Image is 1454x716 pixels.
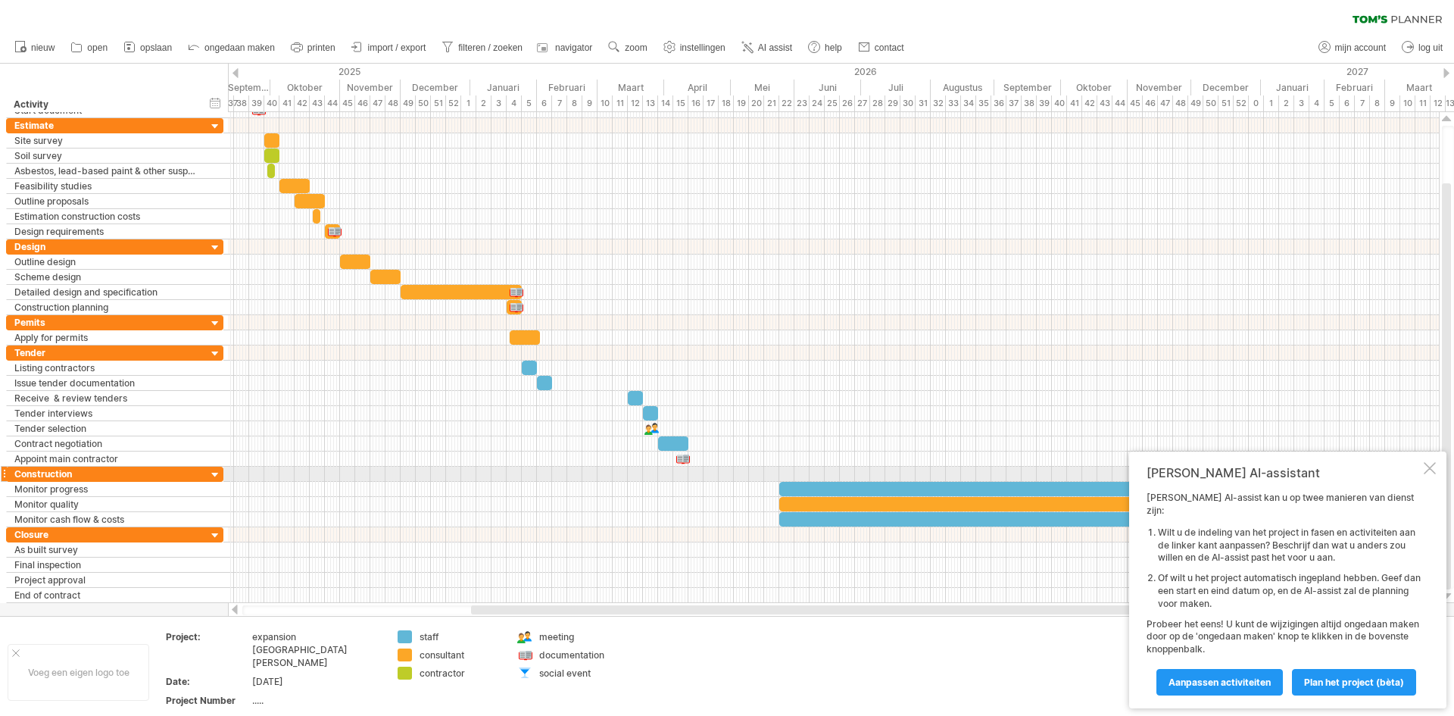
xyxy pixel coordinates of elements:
div: Monitor cash flow & costs [14,512,199,527]
div: 9 [1385,95,1400,111]
div: Contract negotiation [14,436,199,451]
div: Februari 2027 [1325,80,1385,95]
div: 11 [613,95,628,111]
div: 25 [825,95,840,111]
div: Project: [166,630,249,643]
div: ..... [252,694,379,707]
div: 14 [658,95,673,111]
div: social event [539,667,622,680]
div: December 2025 [401,80,470,95]
div: 24 [810,95,825,111]
div: Estimate [14,118,199,133]
div: 1 [1264,95,1279,111]
a: mijn account [1315,38,1390,58]
div: 3 [491,95,507,111]
div: 27 [855,95,870,111]
div: 23 [794,95,810,111]
div: Oktober 2025 [270,80,340,95]
a: opslaan [120,38,176,58]
div: 37 [1006,95,1022,111]
div: 29 [885,95,900,111]
div: Scheme design [14,270,199,284]
div: 43 [310,95,325,111]
div: Outline proposals [14,194,199,208]
div: 48 [1173,95,1188,111]
div: [DATE] [252,675,379,688]
div: Design requirements [14,224,199,239]
div: Juni 2026 [794,80,861,95]
div: 18 [719,95,734,111]
div: 12 [628,95,643,111]
div: 13 [643,95,658,111]
li: Of wilt u het project automatisch ingepland hebben. Geef dan een start en eind datum op, en de AI... [1158,572,1421,610]
div: 33 [946,95,961,111]
div: Construction [14,467,199,481]
span: ongedaan maken [204,42,275,53]
a: import / export [348,38,431,58]
div: 49 [401,95,416,111]
div: 5 [522,95,537,111]
div: Design [14,239,199,254]
span: filteren / zoeken [458,42,523,53]
div: 42 [295,95,310,111]
a: instellingen [660,38,730,58]
div: Feasibility studies [14,179,199,193]
div: Soil survey [14,149,199,163]
div: 50 [1203,95,1218,111]
div: documentation [539,649,622,661]
div: 38 [234,95,249,111]
span: Aanpassen activiteiten [1169,677,1271,688]
a: log uit [1398,38,1447,58]
div: 7 [552,95,567,111]
a: navigator [535,38,597,58]
a: ongedaan maken [184,38,279,58]
span: zoom [625,42,647,53]
div: End of contract [14,588,199,602]
div: 11 [1415,95,1431,111]
div: Tender interviews [14,406,199,421]
a: nieuw [11,38,59,58]
div: 52 [1234,95,1249,111]
div: expansion [GEOGRAPHIC_DATA][PERSON_NAME] [252,630,379,669]
div: 10 [598,95,613,111]
span: contact [875,42,904,53]
div: Date: [166,675,249,688]
div: 2026 [470,64,1261,80]
div: 39 [1037,95,1052,111]
div: Februari 2026 [537,80,598,95]
div: 45 [340,95,355,111]
div: 42 [1082,95,1097,111]
div: 4 [507,95,522,111]
div: 6 [537,95,552,111]
div: 22 [779,95,794,111]
div: 44 [325,95,340,111]
span: AI assist [758,42,792,53]
div: 17 [704,95,719,111]
div: 28 [870,95,885,111]
div: Estimation construction costs [14,209,199,224]
div: Construction planning [14,300,199,314]
li: Wilt u de indeling van het project in fasen en activiteiten aan de linker kant aanpassen? Beschri... [1158,527,1421,564]
div: Maart 2026 [598,80,664,95]
div: September 2025 [204,80,270,95]
div: November 2025 [340,80,401,95]
div: 5 [1325,95,1340,111]
div: Project approval [14,573,199,587]
div: 38 [1022,95,1037,111]
a: printen [287,38,340,58]
div: 4 [1309,95,1325,111]
div: 50 [416,95,431,111]
a: zoom [604,38,651,58]
span: help [825,42,842,53]
div: Tender [14,345,199,360]
a: Aanpassen activiteiten [1156,669,1283,696]
div: 3 [1294,95,1309,111]
div: staff [420,630,502,643]
div: Voeg een eigen logo toe [8,644,149,701]
div: September 2026 [994,80,1061,95]
div: 9 [582,95,598,111]
div: 21 [764,95,779,111]
div: [PERSON_NAME] AI-assistant [1147,465,1421,480]
div: 20 [749,95,764,111]
span: import / export [368,42,426,53]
